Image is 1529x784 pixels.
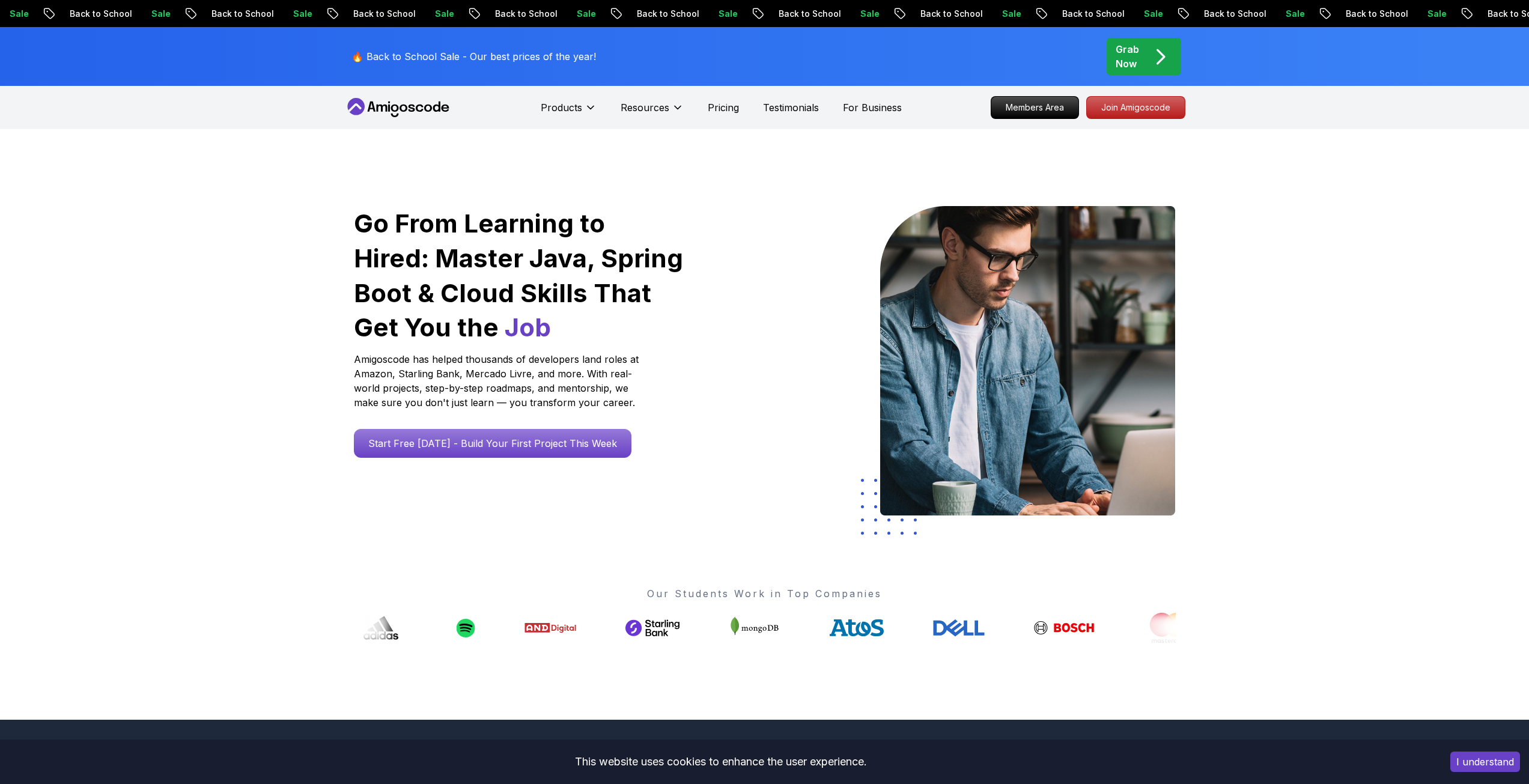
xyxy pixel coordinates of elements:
[988,8,1026,20] p: Sale
[1413,8,1451,20] p: Sale
[1190,8,1271,20] p: Back to School
[137,8,175,20] p: Sale
[354,206,685,345] h1: Go From Learning to Hired: Master Java, Spring Boot & Cloud Skills That Get You the
[843,100,902,115] a: For Business
[505,312,551,342] span: Job
[1129,8,1168,20] p: Sale
[1450,752,1520,772] button: Accept cookies
[351,49,596,64] p: 🔥 Back to School Sale - Our best prices of the year!
[906,8,988,20] p: Back to School
[354,429,631,458] a: Start Free [DATE] - Build Your First Project This Week
[1331,8,1413,20] p: Back to School
[880,206,1175,515] img: hero
[621,100,669,115] p: Resources
[354,586,1176,601] p: Our Students Work in Top Companies
[764,8,846,20] p: Back to School
[704,8,743,20] p: Sale
[763,100,819,115] a: Testimonials
[354,352,642,410] p: Amigoscode has helped thousands of developers land roles at Amazon, Starling Bank, Mercado Livre,...
[481,8,562,20] p: Back to School
[279,8,317,20] p: Sale
[991,97,1078,118] p: Members Area
[541,100,582,115] p: Products
[1087,97,1185,118] p: Join Amigoscode
[421,8,459,20] p: Sale
[55,8,137,20] p: Back to School
[1086,96,1185,119] a: Join Amigoscode
[541,100,597,124] button: Products
[708,100,739,115] a: Pricing
[846,8,884,20] p: Sale
[1116,42,1139,71] p: Grab Now
[562,8,601,20] p: Sale
[197,8,279,20] p: Back to School
[1271,8,1310,20] p: Sale
[622,8,704,20] p: Back to School
[339,8,421,20] p: Back to School
[9,749,1432,775] div: This website uses cookies to enhance the user experience.
[991,96,1079,119] a: Members Area
[1048,8,1129,20] p: Back to School
[621,100,684,124] button: Resources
